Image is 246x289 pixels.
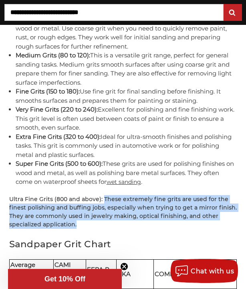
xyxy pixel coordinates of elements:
p: Ultra Fine Grits (800 and above): These extremely fine grits are used for the finest polishing an... [9,195,237,229]
li: These grits are used for polishing finishes on wood and metal, as well as polishing bare metal su... [16,159,237,187]
span: Get 10% Off [44,275,85,283]
a: wet sanding [107,178,141,185]
h2: Sandpaper Grit Chart [9,237,237,251]
li: Use fine grit for final sanding before finishing. It smooths surfaces and prepares them for paint... [16,87,237,105]
strong: Extra Fine Grits (320 to 400): [16,133,101,140]
li: Ideal for ultra-smooth finishes and polishing tasks. This grit is commonly used in automotive wor... [16,132,237,160]
div: Get 10% OffClose teaser [8,269,122,289]
strong: FEPA P GRADE [87,266,109,283]
strong: AKA [117,270,131,278]
strong: Super Fine Grits (500 to 600): [16,160,103,167]
button: Chat with us [171,259,238,283]
li: This is a versatile grit range, perfect for general sanding tasks. Medium grits smooth surfaces a... [16,51,237,87]
li: Used for heavy material removal and shaping wood or metal. Use coarse grit when you need to quick... [16,15,237,51]
input: Submit [225,5,241,21]
strong: Fine Grits (150 to 180): [16,88,80,95]
strong: COMMON USES [155,270,203,278]
strong: CAMI GRIT RANGE [54,261,77,287]
strong: Medium Grits (80 to 120): [16,51,90,59]
span: Chat with us [191,267,234,275]
li: Excellent for polishing and fine finishing work. This grit level is often used between coats of p... [16,105,237,132]
strong: Average Micron Size (in inches) [10,261,44,287]
button: Close teaser [120,263,128,271]
strong: Very Fine Grits (220 to 240): [16,106,98,113]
